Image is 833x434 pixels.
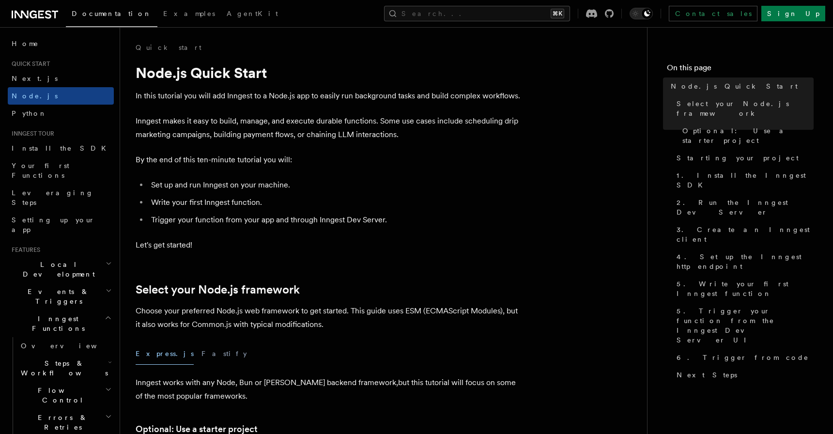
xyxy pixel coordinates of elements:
[8,283,114,310] button: Events & Triggers
[66,3,157,27] a: Documentation
[673,302,814,349] a: 5. Trigger your function from the Inngest Dev Server UI
[12,39,39,48] span: Home
[227,10,278,17] span: AgentKit
[677,279,814,298] span: 5. Write your first Inngest function
[8,260,106,279] span: Local Development
[17,382,114,409] button: Flow Control
[673,221,814,248] a: 3. Create an Inngest client
[148,213,523,227] li: Trigger your function from your app and through Inngest Dev Server.
[551,9,564,18] kbd: ⌘K
[673,167,814,194] a: 1. Install the Inngest SDK
[201,343,247,365] button: Fastify
[136,114,523,141] p: Inngest makes it easy to build, manage, and execute durable functions. Some use cases include sch...
[8,157,114,184] a: Your first Functions
[8,60,50,68] span: Quick start
[673,149,814,167] a: Starting your project
[667,62,814,77] h4: On this page
[682,126,814,145] span: Optional: Use a starter project
[136,64,523,81] h1: Node.js Quick Start
[12,109,47,117] span: Python
[8,139,114,157] a: Install the SDK
[677,306,814,345] span: 5. Trigger your function from the Inngest Dev Server UI
[677,225,814,244] span: 3. Create an Inngest client
[673,349,814,366] a: 6. Trigger from code
[8,256,114,283] button: Local Development
[761,6,825,21] a: Sign Up
[8,287,106,306] span: Events & Triggers
[12,75,58,82] span: Next.js
[679,122,814,149] a: Optional: Use a starter project
[8,87,114,105] a: Node.js
[8,130,54,138] span: Inngest tour
[677,353,809,362] span: 6. Trigger from code
[673,275,814,302] a: 5. Write your first Inngest function
[72,10,152,17] span: Documentation
[17,386,105,405] span: Flow Control
[221,3,284,26] a: AgentKit
[136,283,300,296] a: Select your Node.js framework
[8,314,105,333] span: Inngest Functions
[12,92,58,100] span: Node.js
[8,211,114,238] a: Setting up your app
[667,77,814,95] a: Node.js Quick Start
[677,99,814,118] span: Select your Node.js framework
[671,81,798,91] span: Node.js Quick Start
[136,376,523,403] p: Inngest works with any Node, Bun or [PERSON_NAME] backend framework,but this tutorial will focus ...
[673,194,814,221] a: 2. Run the Inngest Dev Server
[136,153,523,167] p: By the end of this ten-minute tutorial you will:
[8,310,114,337] button: Inngest Functions
[677,370,737,380] span: Next Steps
[8,246,40,254] span: Features
[8,35,114,52] a: Home
[673,366,814,384] a: Next Steps
[17,355,114,382] button: Steps & Workflows
[8,70,114,87] a: Next.js
[669,6,757,21] a: Contact sales
[148,178,523,192] li: Set up and run Inngest on your machine.
[12,189,93,206] span: Leveraging Steps
[630,8,653,19] button: Toggle dark mode
[12,216,95,233] span: Setting up your app
[17,358,108,378] span: Steps & Workflows
[384,6,570,21] button: Search...⌘K
[8,105,114,122] a: Python
[12,162,69,179] span: Your first Functions
[148,196,523,209] li: Write your first Inngest function.
[163,10,215,17] span: Examples
[8,184,114,211] a: Leveraging Steps
[673,248,814,275] a: 4. Set up the Inngest http endpoint
[673,95,814,122] a: Select your Node.js framework
[677,252,814,271] span: 4. Set up the Inngest http endpoint
[136,43,201,52] a: Quick start
[677,170,814,190] span: 1. Install the Inngest SDK
[136,304,523,331] p: Choose your preferred Node.js web framework to get started. This guide uses ESM (ECMAScript Modul...
[136,238,523,252] p: Let's get started!
[17,337,114,355] a: Overview
[157,3,221,26] a: Examples
[136,343,194,365] button: Express.js
[21,342,121,350] span: Overview
[677,153,799,163] span: Starting your project
[12,144,112,152] span: Install the SDK
[677,198,814,217] span: 2. Run the Inngest Dev Server
[17,413,105,432] span: Errors & Retries
[136,89,523,103] p: In this tutorial you will add Inngest to a Node.js app to easily run background tasks and build c...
